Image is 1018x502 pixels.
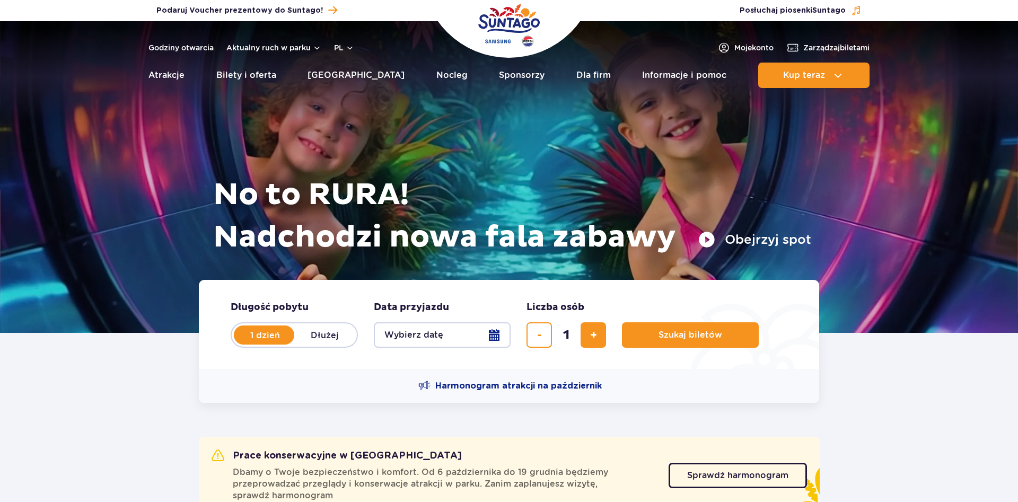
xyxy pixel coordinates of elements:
[659,330,722,340] span: Szukaj biletów
[436,63,468,88] a: Nocleg
[294,324,355,346] label: Dłużej
[526,301,584,314] span: Liczba osób
[435,380,602,392] span: Harmonogram atrakcji na październik
[740,5,862,16] button: Posłuchaj piosenkiSuntago
[642,63,726,88] a: Informacje i pomoc
[526,322,552,348] button: usuń bilet
[216,63,276,88] a: Bilety i oferta
[622,322,759,348] button: Szukaj biletów
[687,471,788,480] span: Sprawdź harmonogram
[758,63,870,88] button: Kup teraz
[740,5,846,16] span: Posłuchaj piosenki
[235,324,295,346] label: 1 dzień
[783,71,825,80] span: Kup teraz
[812,7,846,14] span: Suntago
[156,5,323,16] span: Podaruj Voucher prezentowy do Suntago!
[499,63,545,88] a: Sponsorzy
[233,466,656,501] span: Dbamy o Twoje bezpieczeństwo i komfort. Od 6 października do 19 grudnia będziemy przeprowadzać pr...
[803,42,870,53] span: Zarządzaj biletami
[734,42,774,53] span: Moje konto
[213,174,811,259] h1: No to RURA! Nadchodzi nowa fala zabawy
[554,322,579,348] input: liczba biletów
[148,63,185,88] a: Atrakcje
[581,322,606,348] button: dodaj bilet
[156,3,337,17] a: Podaruj Voucher prezentowy do Suntago!
[374,301,449,314] span: Data przyjazdu
[334,42,354,53] button: pl
[148,42,214,53] a: Godziny otwarcia
[576,63,611,88] a: Dla firm
[231,301,309,314] span: Długość pobytu
[308,63,405,88] a: [GEOGRAPHIC_DATA]
[669,463,807,488] a: Sprawdź harmonogram
[374,322,511,348] button: Wybierz datę
[786,41,870,54] a: Zarządzajbiletami
[199,280,819,369] form: Planowanie wizyty w Park of Poland
[226,43,321,52] button: Aktualny ruch w parku
[717,41,774,54] a: Mojekonto
[698,231,811,248] button: Obejrzyj spot
[212,450,462,462] h2: Prace konserwacyjne w [GEOGRAPHIC_DATA]
[418,380,602,392] a: Harmonogram atrakcji na październik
